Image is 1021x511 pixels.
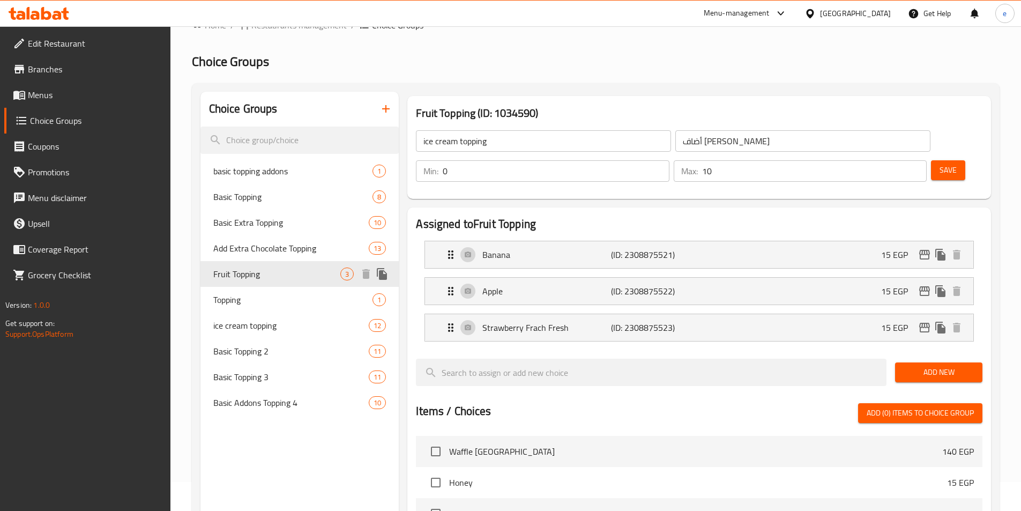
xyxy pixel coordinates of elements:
span: 12 [369,321,385,331]
button: delete [358,266,374,282]
span: Choice Groups [30,114,162,127]
span: Get support on: [5,316,55,330]
span: 11 [369,346,385,357]
span: Menu disclaimer [28,191,162,204]
div: Basic Topping 311 [200,364,399,390]
div: Add Extra Chocolate Topping13 [200,235,399,261]
div: Choices [340,268,354,280]
div: Expand [425,278,973,305]
a: Grocery Checklist [4,262,170,288]
span: 1.0.0 [33,298,50,312]
div: Choices [372,165,386,177]
span: 11 [369,372,385,382]
span: Save [940,164,957,177]
span: Branches [28,63,162,76]
h2: Items / Choices [416,403,491,419]
span: Coverage Report [28,243,162,256]
button: duplicate [933,283,949,299]
span: Upsell [28,217,162,230]
a: Coverage Report [4,236,170,262]
li: / [230,19,234,32]
a: Upsell [4,211,170,236]
span: Add Extra Chocolate Topping [213,242,369,255]
span: 10 [369,218,385,228]
a: Restaurants management [239,19,347,32]
p: Min: [423,165,438,177]
a: Edit Restaurant [4,31,170,56]
input: search [200,127,399,154]
span: 10 [369,398,385,408]
span: Select choice [424,440,447,463]
p: 15 EGP [947,476,974,489]
div: ice cream topping12 [200,313,399,338]
span: Basic Extra Topping [213,216,369,229]
a: Menu disclaimer [4,185,170,211]
div: Choices [369,319,386,332]
span: Restaurants management [251,19,347,32]
h2: Assigned to Fruit Topping [416,216,982,232]
button: Add New [895,362,982,382]
div: Choices [372,190,386,203]
p: Max: [681,165,698,177]
div: Expand [425,314,973,341]
span: 8 [373,192,385,202]
span: Topping [213,293,373,306]
span: Waffle [GEOGRAPHIC_DATA] [449,445,942,458]
span: Select choice [424,471,447,494]
span: 3 [341,269,353,279]
span: Grocery Checklist [28,269,162,282]
p: (ID: 2308875523) [611,321,697,334]
span: Add New [904,366,974,379]
span: Promotions [28,166,162,179]
span: basic topping addons [213,165,373,177]
li: Expand [416,273,982,309]
span: Basic Topping 2 [213,345,369,358]
p: (ID: 2308875521) [611,248,697,261]
span: Coupons [28,140,162,153]
li: Expand [416,309,982,346]
button: delete [949,320,965,336]
a: Promotions [4,159,170,185]
button: duplicate [933,247,949,263]
a: Choice Groups [4,108,170,134]
h3: Fruit Topping (ID: 1034590) [416,105,982,122]
a: Coupons [4,134,170,159]
button: edit [916,283,933,299]
div: Basic Topping8 [200,184,399,210]
button: delete [949,283,965,299]
button: edit [916,247,933,263]
span: 1 [373,295,385,305]
span: Fruit Topping [213,268,341,280]
p: 140 EGP [942,445,974,458]
button: duplicate [933,320,949,336]
a: Branches [4,56,170,82]
div: Choices [369,396,386,409]
div: Basic Topping 211 [200,338,399,364]
input: search [416,359,886,386]
p: 15 EGP [881,285,916,298]
span: Basic Addons Topping 4 [213,396,369,409]
p: (ID: 2308875522) [611,285,697,298]
span: Version: [5,298,32,312]
a: Support.OpsPlatform [5,327,73,341]
span: Choice Groups [192,49,269,73]
li: Expand [416,236,982,273]
span: ice cream topping [213,319,369,332]
h2: Choice Groups [209,101,278,117]
button: delete [949,247,965,263]
p: Apple [482,285,610,298]
span: Basic Topping 3 [213,371,369,383]
div: Fruit Topping3deleteduplicate [200,261,399,287]
p: 15 EGP [881,321,916,334]
div: Topping1 [200,287,399,313]
a: Menus [4,82,170,108]
button: Add (0) items to choice group [858,403,982,423]
span: Add (0) items to choice group [867,406,974,420]
div: Choices [372,293,386,306]
div: Basic Addons Topping 410 [200,390,399,416]
span: e [1003,8,1007,19]
span: Choice Groups [372,19,423,32]
span: Edit Restaurant [28,37,162,50]
p: Strawberry Frach Fresh [482,321,610,334]
div: Expand [425,241,973,268]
